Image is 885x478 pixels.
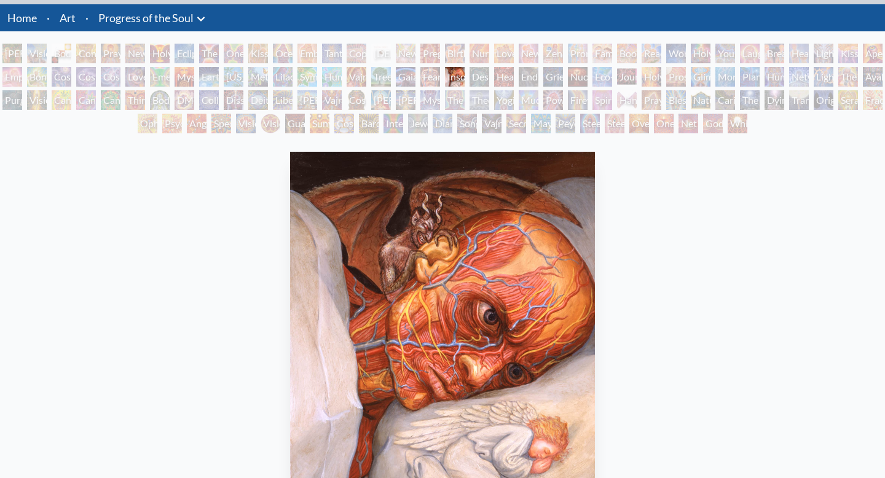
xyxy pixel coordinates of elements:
div: Networks [789,67,809,87]
div: Eclipse [175,44,194,63]
div: Bond [27,67,47,87]
div: Net of Being [678,114,698,133]
div: Healing [789,44,809,63]
div: Yogi & the Möbius Sphere [494,90,514,110]
div: Vajra Horse [347,67,366,87]
div: Power to the Peaceful [543,90,563,110]
div: Seraphic Transport Docking on the Third Eye [838,90,858,110]
div: Reading [642,44,661,63]
div: [PERSON_NAME] [371,90,391,110]
div: Humming Bird [322,67,342,87]
div: Cannabacchus [101,90,120,110]
div: Kiss of the [MEDICAL_DATA] [838,44,858,63]
div: Wonder [666,44,686,63]
div: Promise [568,44,588,63]
div: Interbeing [383,114,403,133]
div: Monochord [715,67,735,87]
div: Prostration [666,67,686,87]
div: Eco-Atlas [592,67,612,87]
div: Love Circuit [494,44,514,63]
div: [PERSON_NAME] & Eve [2,44,22,63]
div: DMT - The Spirit Molecule [175,90,194,110]
div: Cannabis Sutra [76,90,96,110]
div: Zena Lotus [543,44,563,63]
div: New Family [519,44,538,63]
div: Lilacs [273,67,293,87]
div: Cosmic Lovers [101,67,120,87]
div: Fractal Eyes [863,90,883,110]
div: Grieving [543,67,563,87]
div: Family [592,44,612,63]
div: Vision [PERSON_NAME] [261,114,280,133]
div: Transfiguration [789,90,809,110]
div: Dissectional Art for Tool's Lateralus CD [224,90,243,110]
div: Guardian of Infinite Vision [285,114,305,133]
a: Art [60,9,76,26]
div: White Light [728,114,747,133]
div: Ocean of Love Bliss [273,44,293,63]
div: The Shulgins and their Alchemical Angels [838,67,858,87]
div: Third Eye Tears of Joy [125,90,145,110]
div: Journey of the Wounded Healer [617,67,637,87]
div: Holy Family [691,44,710,63]
div: Mudra [519,90,538,110]
div: Cosmic Artist [76,67,96,87]
div: Copulating [347,44,366,63]
div: Steeplehead 1 [580,114,600,133]
div: Nuclear Crucifixion [568,67,588,87]
li: · [42,4,55,31]
div: Metamorphosis [248,67,268,87]
div: Symbiosis: Gall Wasp & Oak Tree [297,67,317,87]
div: New Man New Woman [125,44,145,63]
div: Ophanic Eyelash [138,114,157,133]
div: Human Geometry [765,67,784,87]
div: Body, Mind, Spirit [52,44,71,63]
div: Sunyata [310,114,329,133]
div: Secret Writing Being [506,114,526,133]
div: Collective Vision [199,90,219,110]
div: Despair [470,67,489,87]
div: Praying Hands [642,90,661,110]
div: Cosmic Elf [334,114,354,133]
div: [PERSON_NAME] [297,90,317,110]
div: Holy Fire [642,67,661,87]
div: Gaia [396,67,415,87]
div: Deities & Demons Drinking from the Milky Pool [248,90,268,110]
div: Fear [420,67,440,87]
div: Firewalking [568,90,588,110]
div: Kissing [248,44,268,63]
div: Ayahuasca Visitation [863,67,883,87]
div: Spirit Animates the Flesh [592,90,612,110]
div: Body/Mind as a Vibratory Field of Energy [150,90,170,110]
div: Original Face [814,90,833,110]
div: Steeplehead 2 [605,114,624,133]
div: Young & Old [715,44,735,63]
a: Progress of the Soul [98,9,194,26]
div: Liberation Through Seeing [273,90,293,110]
li: · [81,4,93,31]
div: Jewel Being [408,114,428,133]
div: Holy Grail [150,44,170,63]
div: Cosmic [DEMOGRAPHIC_DATA] [347,90,366,110]
div: Spectral Lotus [211,114,231,133]
div: Praying [101,44,120,63]
div: Boo-boo [617,44,637,63]
div: Headache [494,67,514,87]
div: Psychomicrograph of a Fractal Paisley Cherub Feather Tip [162,114,182,133]
div: Godself [703,114,723,133]
div: Laughing Man [740,44,760,63]
div: Birth [445,44,465,63]
div: Blessing Hand [666,90,686,110]
div: Newborn [396,44,415,63]
div: Contemplation [76,44,96,63]
div: [US_STATE] Song [224,67,243,87]
div: Empowerment [2,67,22,87]
div: Embracing [297,44,317,63]
div: Theologue [470,90,489,110]
div: One Taste [224,44,243,63]
div: Vision Crystal [236,114,256,133]
div: Emerald Grail [150,67,170,87]
div: Caring [715,90,735,110]
div: Vajra Guru [322,90,342,110]
div: Mayan Being [531,114,551,133]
